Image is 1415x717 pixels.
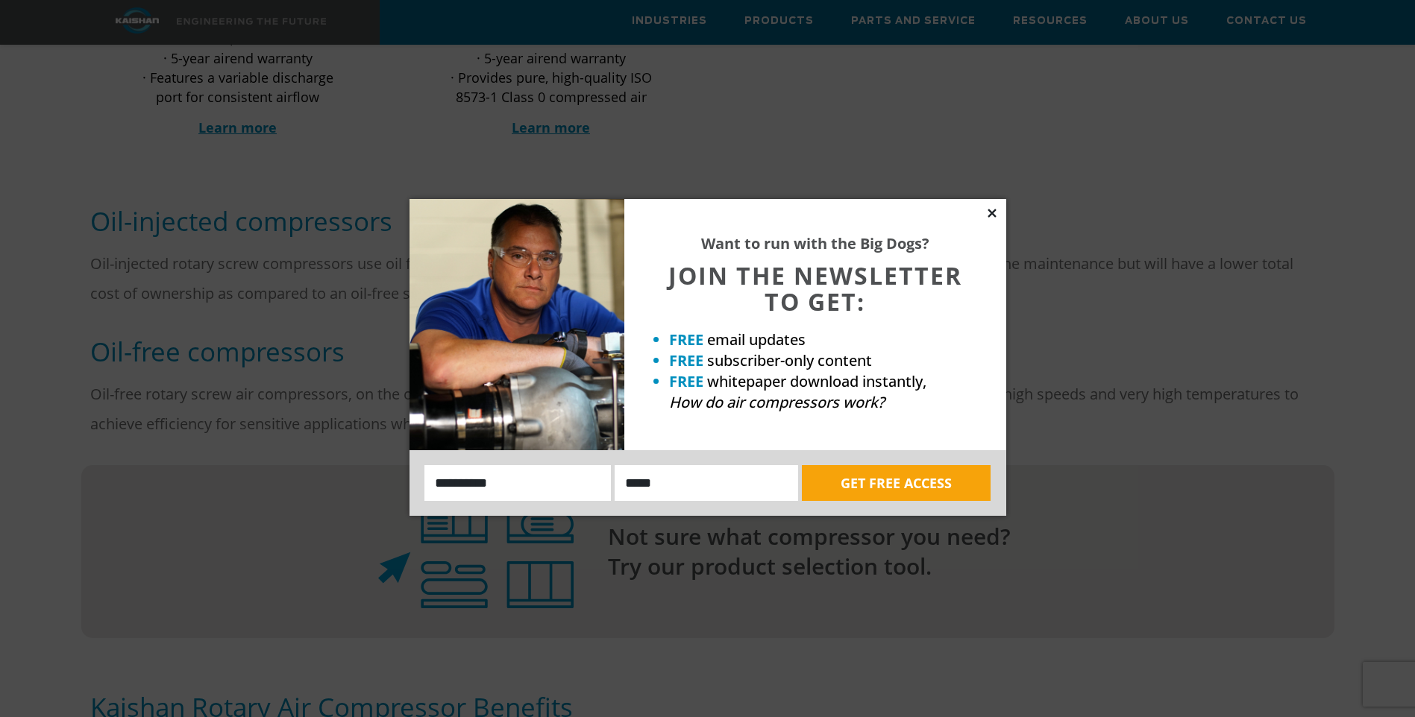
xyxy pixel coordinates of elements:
[707,371,926,391] span: whitepaper download instantly,
[424,465,612,501] input: Name:
[802,465,991,501] button: GET FREE ACCESS
[668,259,962,318] span: JOIN THE NEWSLETTER TO GET:
[615,465,798,501] input: Email
[707,329,806,350] span: email updates
[707,350,872,370] span: subscriber-only content
[985,206,999,220] button: Close
[669,350,703,370] strong: FREE
[669,371,703,391] strong: FREE
[669,329,703,350] strong: FREE
[669,392,885,412] em: How do air compressors work?
[701,233,929,253] strong: Want to run with the Big Dogs?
